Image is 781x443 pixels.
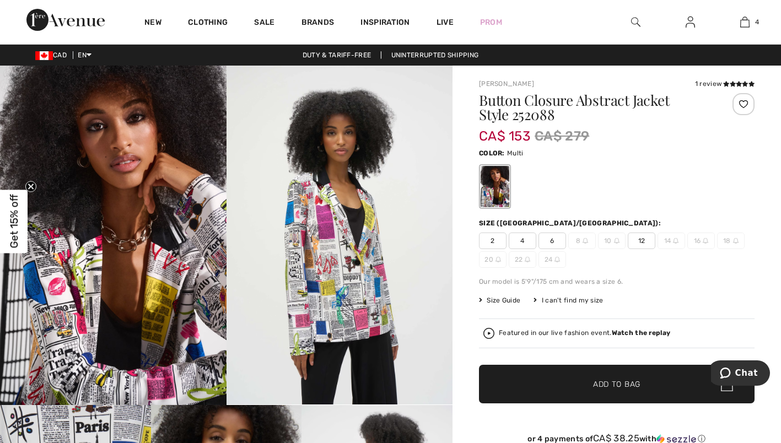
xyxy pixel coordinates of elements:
span: 8 [568,233,596,249]
span: CA$ 279 [535,126,589,146]
img: ring-m.svg [703,238,708,244]
img: My Bag [740,15,750,29]
span: 20 [479,251,507,268]
span: CAD [35,51,71,59]
span: 24 [538,251,566,268]
span: 2 [479,233,507,249]
img: Watch the replay [483,328,494,339]
a: Prom [480,17,502,28]
h1: Button Closure Abstract Jacket Style 252088 [479,93,709,122]
img: ring-m.svg [583,238,588,244]
a: Sign In [677,15,704,29]
a: 4 [718,15,772,29]
img: search the website [631,15,640,29]
span: 6 [538,233,566,249]
button: Add to Bag [479,365,755,403]
span: Size Guide [479,295,520,305]
span: 14 [658,233,685,249]
span: Color: [479,149,505,157]
span: Add to Bag [593,379,640,390]
img: 1ère Avenue [26,9,105,31]
img: ring-m.svg [733,238,739,244]
button: Close teaser [25,181,36,192]
span: 4 [755,17,759,27]
div: 1 review [695,79,755,89]
span: 16 [687,233,715,249]
a: Live [437,17,454,28]
span: Multi [507,149,524,157]
div: Multi [481,166,509,207]
iframe: Opens a widget where you can chat to one of our agents [711,360,770,388]
div: Size ([GEOGRAPHIC_DATA]/[GEOGRAPHIC_DATA]): [479,218,663,228]
div: Our model is 5'9"/175 cm and wears a size 6. [479,277,755,287]
a: New [144,18,161,29]
span: 12 [628,233,655,249]
a: [PERSON_NAME] [479,80,534,88]
span: Get 15% off [8,195,20,248]
img: ring-m.svg [525,257,530,262]
img: ring-m.svg [554,257,560,262]
div: Featured in our live fashion event. [499,329,670,337]
img: ring-m.svg [614,238,620,244]
div: I can't find my size [534,295,603,305]
img: Canadian Dollar [35,51,53,60]
span: CA$ 153 [479,117,530,144]
strong: Watch the replay [612,329,671,337]
span: 22 [509,251,536,268]
img: Button Closure Abstract Jacket Style 252088. 2 [227,66,453,404]
span: 18 [717,233,745,249]
span: 10 [598,233,626,249]
span: EN [78,51,91,59]
a: Brands [301,18,335,29]
span: 4 [509,233,536,249]
span: Inspiration [360,18,410,29]
img: ring-m.svg [673,238,678,244]
img: My Info [686,15,695,29]
a: Sale [254,18,274,29]
img: ring-m.svg [495,257,501,262]
a: Clothing [188,18,228,29]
